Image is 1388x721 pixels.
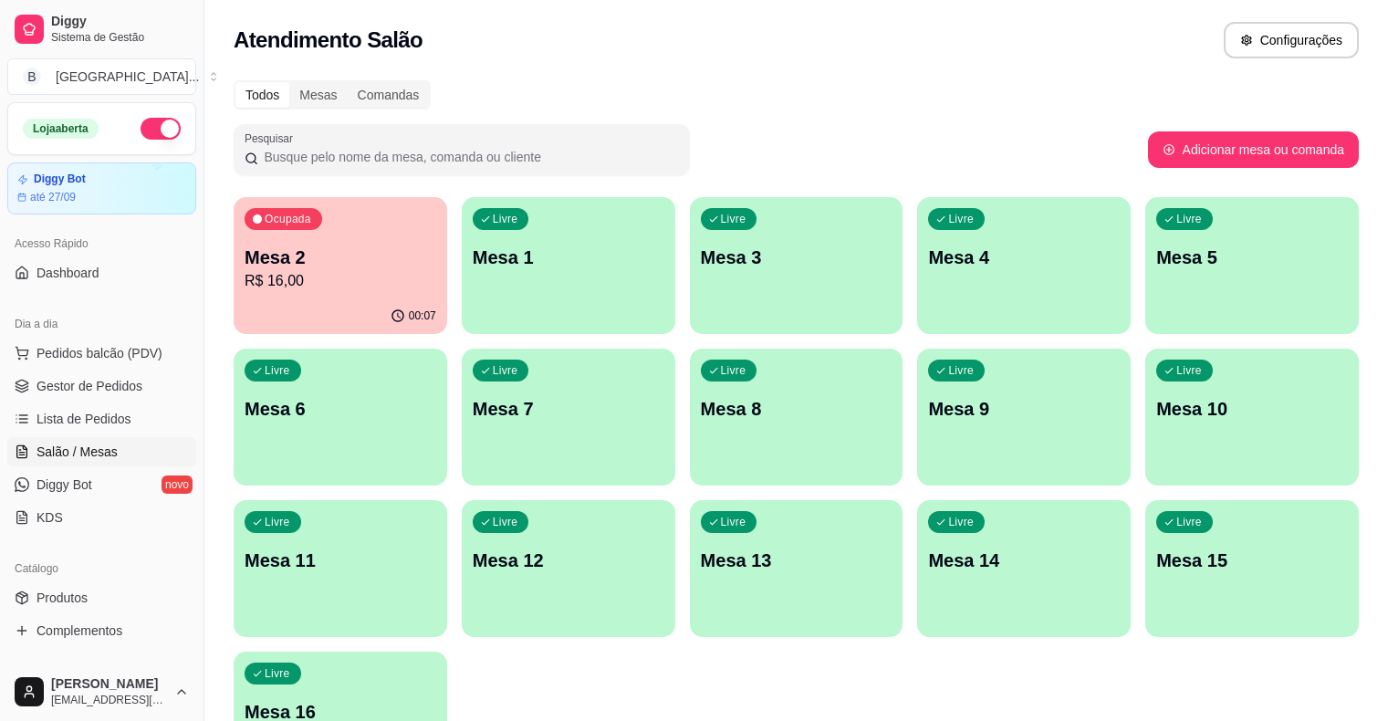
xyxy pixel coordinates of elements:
[234,500,447,637] button: LivreMesa 11
[1176,515,1202,529] p: Livre
[1176,363,1202,378] p: Livre
[245,396,436,422] p: Mesa 6
[235,82,289,108] div: Todos
[7,583,196,612] a: Produtos
[7,7,196,51] a: DiggySistema de Gestão
[721,212,746,226] p: Livre
[23,119,99,139] div: Loja aberta
[7,309,196,339] div: Dia a dia
[928,548,1120,573] p: Mesa 14
[37,443,118,461] span: Salão / Mesas
[234,26,423,55] h2: Atendimento Salão
[1156,396,1348,422] p: Mesa 10
[1145,349,1359,486] button: LivreMesa 10
[7,162,196,214] a: Diggy Botaté 27/09
[928,245,1120,270] p: Mesa 4
[721,515,746,529] p: Livre
[948,212,974,226] p: Livre
[7,258,196,287] a: Dashboard
[7,554,196,583] div: Catálogo
[56,68,199,86] div: [GEOGRAPHIC_DATA] ...
[265,515,290,529] p: Livre
[462,197,675,334] button: LivreMesa 1
[30,190,76,204] article: até 27/09
[245,131,299,146] label: Pesquisar
[51,30,189,45] span: Sistema de Gestão
[37,589,88,607] span: Produtos
[7,437,196,466] a: Salão / Mesas
[928,396,1120,422] p: Mesa 9
[141,118,181,140] button: Alterar Status
[34,172,86,186] article: Diggy Bot
[7,229,196,258] div: Acesso Rápido
[493,515,518,529] p: Livre
[245,245,436,270] p: Mesa 2
[7,404,196,434] a: Lista de Pedidos
[1224,22,1359,58] button: Configurações
[1176,212,1202,226] p: Livre
[493,212,518,226] p: Livre
[1156,548,1348,573] p: Mesa 15
[234,349,447,486] button: LivreMesa 6
[1145,500,1359,637] button: LivreMesa 15
[258,148,679,166] input: Pesquisar
[1145,197,1359,334] button: LivreMesa 5
[948,515,974,529] p: Livre
[7,616,196,645] a: Complementos
[721,363,746,378] p: Livre
[948,363,974,378] p: Livre
[701,548,892,573] p: Mesa 13
[7,670,196,714] button: [PERSON_NAME][EMAIL_ADDRESS][DOMAIN_NAME]
[51,676,167,693] span: [PERSON_NAME]
[37,264,99,282] span: Dashboard
[473,396,664,422] p: Mesa 7
[701,396,892,422] p: Mesa 8
[473,245,664,270] p: Mesa 1
[37,508,63,527] span: KDS
[37,475,92,494] span: Diggy Bot
[462,349,675,486] button: LivreMesa 7
[690,349,903,486] button: LivreMesa 8
[23,68,41,86] span: B
[917,349,1131,486] button: LivreMesa 9
[917,500,1131,637] button: LivreMesa 14
[51,14,189,30] span: Diggy
[1156,245,1348,270] p: Mesa 5
[265,363,290,378] p: Livre
[1148,131,1359,168] button: Adicionar mesa ou comanda
[234,197,447,334] button: OcupadaMesa 2R$ 16,0000:07
[265,212,311,226] p: Ocupada
[37,622,122,640] span: Complementos
[701,245,892,270] p: Mesa 3
[37,377,142,395] span: Gestor de Pedidos
[7,503,196,532] a: KDS
[37,410,131,428] span: Lista de Pedidos
[917,197,1131,334] button: LivreMesa 4
[348,82,430,108] div: Comandas
[7,339,196,368] button: Pedidos balcão (PDV)
[7,58,196,95] button: Select a team
[462,500,675,637] button: LivreMesa 12
[7,371,196,401] a: Gestor de Pedidos
[265,666,290,681] p: Livre
[473,548,664,573] p: Mesa 12
[493,363,518,378] p: Livre
[289,82,347,108] div: Mesas
[51,693,167,707] span: [EMAIL_ADDRESS][DOMAIN_NAME]
[37,344,162,362] span: Pedidos balcão (PDV)
[690,197,903,334] button: LivreMesa 3
[7,470,196,499] a: Diggy Botnovo
[409,308,436,323] p: 00:07
[690,500,903,637] button: LivreMesa 13
[245,548,436,573] p: Mesa 11
[245,270,436,292] p: R$ 16,00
